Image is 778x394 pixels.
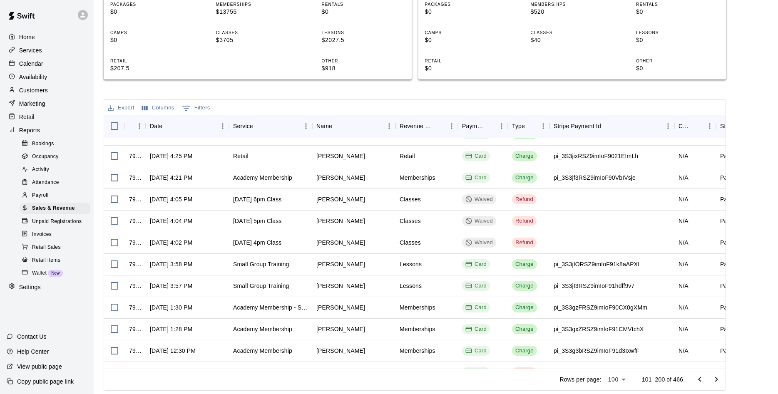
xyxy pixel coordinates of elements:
[19,283,41,291] p: Settings
[312,114,395,138] div: Name
[720,238,732,247] div: Paid
[316,152,365,160] div: Jess Egbert
[515,196,533,203] div: Refund
[554,347,639,355] div: pi_3S3g3bRSZ9imIoF91d3IxwfF
[383,120,395,132] button: Menu
[7,71,87,83] a: Availability
[233,347,292,355] div: Academy Membership
[316,325,365,333] div: John Hickman
[515,174,534,182] div: Charge
[692,120,703,132] button: Sort
[19,86,48,94] p: Customers
[512,114,525,138] div: Type
[400,195,421,203] div: Classes
[129,325,142,333] div: 797202
[32,243,61,252] span: Retail Sales
[180,102,212,115] button: Show filters
[465,304,487,312] div: Card
[495,120,508,132] button: Menu
[530,1,614,7] p: MEMBERSHIPS
[133,120,146,132] button: Menu
[106,102,137,114] button: Export
[20,202,94,215] a: Sales & Revenue
[515,304,534,312] div: Charge
[720,282,732,290] div: Paid
[7,97,87,110] a: Marketing
[605,374,629,386] div: 100
[679,260,689,268] div: N/A
[515,325,534,333] div: Charge
[7,57,87,70] a: Calendar
[17,362,62,371] p: View public page
[32,166,49,174] span: Activity
[316,260,365,268] div: Jess Egbert
[216,36,299,45] p: $3705
[110,36,194,45] p: $0
[20,177,90,188] div: Attendance
[17,332,47,341] p: Contact Us
[20,137,94,150] a: Bookings
[129,260,142,268] div: 797509
[316,303,365,312] div: John Hickman
[233,195,282,203] div: Friday 6pm Class
[554,282,634,290] div: pi_3S3jI3RSZ9imIoF91hdff9v7
[233,325,292,333] div: Academy Membership
[20,190,90,201] div: Payroll
[150,114,162,138] div: Date
[20,151,90,163] div: Occupancy
[530,36,614,45] p: $40
[636,58,719,64] p: OTHER
[515,217,533,225] div: Refund
[508,114,549,138] div: Type
[150,217,192,225] div: Sep 4, 2025, 4:04 PM
[32,140,54,148] span: Bookings
[636,64,719,73] p: $0
[554,173,636,182] div: pi_3S3jf3RSZ9imIoF90VbIVsje
[720,303,732,312] div: Paid
[425,58,508,64] p: RETAIL
[129,217,142,225] div: 797526
[458,114,508,138] div: Payment Method
[229,114,312,138] div: Service
[322,7,405,16] p: $0
[233,173,292,182] div: Academy Membership
[679,303,689,312] div: N/A
[150,347,196,355] div: Sep 4, 2025, 12:30 PM
[32,230,52,239] span: Invoices
[233,303,308,312] div: Academy Membership - Sibling
[465,217,493,225] div: Waived
[20,203,90,214] div: Sales & Revenue
[150,303,192,312] div: Sep 4, 2025, 1:30 PM
[7,111,87,123] a: Retail
[20,241,94,254] a: Retail Sales
[7,281,87,293] a: Settings
[20,189,94,202] a: Payroll
[150,152,192,160] div: Sep 4, 2025, 4:25 PM
[20,164,90,176] div: Activity
[554,152,638,160] div: pi_3S3jixRSZ9imIoF9021EImLh
[20,176,94,189] a: Attendance
[20,268,90,279] div: WalletNew
[32,269,47,278] span: Wallet
[434,120,445,132] button: Sort
[110,30,194,36] p: CAMPS
[400,282,422,290] div: Lessons
[32,256,60,265] span: Retail Items
[19,59,43,68] p: Calendar
[20,255,90,266] div: Retail Items
[515,260,534,268] div: Charge
[400,368,435,377] div: Memberships
[316,173,365,182] div: Brittany Griffin
[253,120,265,132] button: Sort
[322,1,405,7] p: RENTALS
[20,164,94,176] a: Activity
[679,238,689,247] div: N/A
[19,73,47,81] p: Availability
[20,254,94,267] a: Retail Items
[554,303,647,312] div: pi_3S3gzFRSZ9imIoF90CX0gXMm
[7,31,87,43] a: Home
[674,114,716,138] div: Coupon
[601,120,613,132] button: Sort
[129,368,142,377] div: 795287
